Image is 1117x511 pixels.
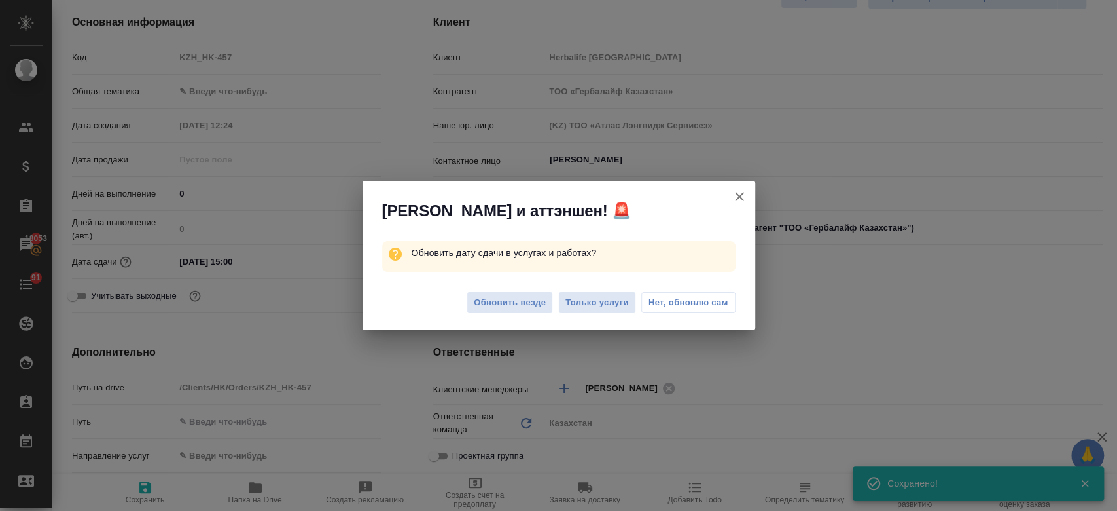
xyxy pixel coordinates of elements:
[641,292,736,313] button: Нет, обновлю сам
[411,241,735,265] p: Обновить дату сдачи в услугах и работах?
[382,200,631,221] span: [PERSON_NAME] и аттэншен! 🚨
[558,292,636,314] button: Только услуги
[565,295,629,311] span: Только услуги
[474,295,546,311] span: Обновить везде
[467,292,553,314] button: Обновить везде
[648,296,728,309] span: Нет, обновлю сам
